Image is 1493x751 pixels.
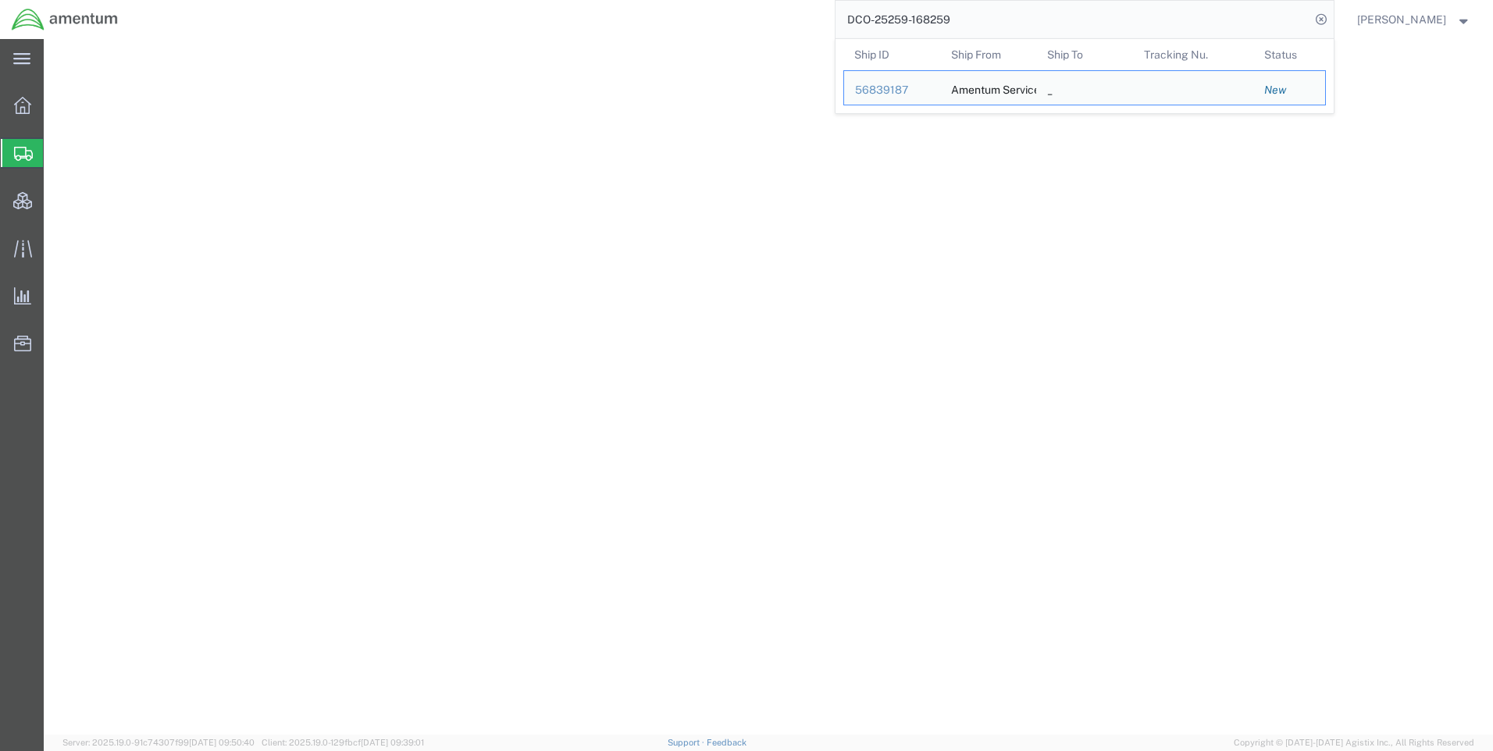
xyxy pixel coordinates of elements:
span: Copyright © [DATE]-[DATE] Agistix Inc., All Rights Reserved [1234,736,1474,749]
th: Ship From [939,39,1036,70]
div: 56839187 [855,82,929,98]
div: Amentum Services, Inc. [950,71,1025,105]
img: logo [11,8,119,31]
th: Status [1253,39,1326,70]
a: Support [668,738,707,747]
a: Feedback [707,738,746,747]
span: [DATE] 09:50:40 [189,738,255,747]
div: New [1264,82,1314,98]
button: [PERSON_NAME] [1356,10,1472,29]
th: Tracking Nu. [1132,39,1253,70]
div: _ [1047,71,1053,105]
th: Ship ID [843,39,940,70]
table: Search Results [843,39,1334,113]
span: [DATE] 09:39:01 [361,738,424,747]
span: Ray Cheatteam [1357,11,1446,28]
span: Server: 2025.19.0-91c74307f99 [62,738,255,747]
th: Ship To [1036,39,1133,70]
span: Client: 2025.19.0-129fbcf [262,738,424,747]
input: Search for shipment number, reference number [836,1,1310,38]
iframe: FS Legacy Container [44,39,1493,735]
